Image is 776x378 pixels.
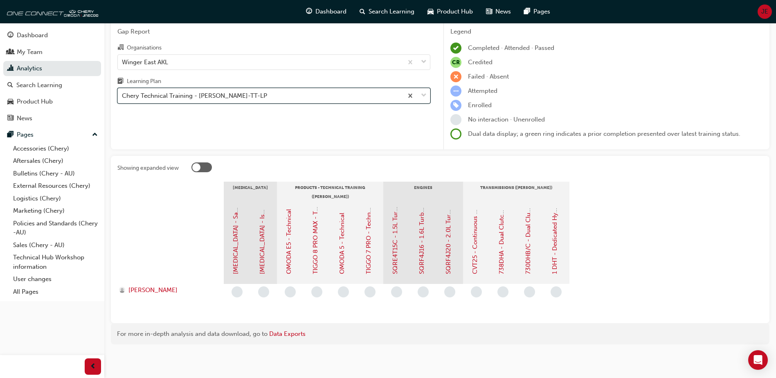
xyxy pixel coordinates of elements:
span: learningRecordVerb_NONE-icon [524,286,535,297]
span: learningRecordVerb_NONE-icon [285,286,296,297]
span: Failed · Absent [468,73,509,80]
a: 1 DHT - Dedicated Hybrid Transmission [551,162,558,274]
span: learningRecordVerb_FAIL-icon [450,71,461,82]
a: Aftersales (Chery) [10,155,101,167]
span: Search Learning [369,7,414,16]
a: 738DHA - Dual Clutch Transmission [498,172,505,274]
a: Product Hub [3,94,101,109]
button: DashboardMy TeamAnalyticsSearch LearningProduct HubNews [3,26,101,127]
span: news-icon [486,7,492,17]
a: [MEDICAL_DATA] - Safety [232,202,239,274]
a: Marketing (Chery) [10,205,101,217]
a: Data Exports [269,330,306,337]
div: Winger East AKL [122,57,168,67]
span: pages-icon [524,7,530,17]
span: learningRecordVerb_NONE-icon [497,286,508,297]
div: Learning Plan [127,77,161,85]
a: Search Learning [3,78,101,93]
a: news-iconNews [479,3,517,20]
span: learningRecordVerb_COMPLETE-icon [450,43,461,54]
span: up-icon [92,130,98,140]
img: oneconnect [4,3,98,20]
span: Pages [533,7,550,16]
span: JE [761,7,768,16]
span: learningRecordVerb_NONE-icon [471,286,482,297]
span: learningRecordVerb_NONE-icon [418,286,429,297]
div: Showing expanded view [117,164,179,172]
span: learningRecordVerb_NONE-icon [364,286,376,297]
span: down-icon [421,57,427,67]
a: Dashboard [3,28,101,43]
div: PRODUCTS - TECHNICAL TRAINING ([PERSON_NAME]) [277,182,383,202]
div: Product Hub [17,97,53,106]
span: pages-icon [7,131,13,139]
a: SQRF4J16 - 1.6L Turbo Petrol Direct Injection [418,145,425,274]
span: prev-icon [90,362,96,372]
a: SQRE4T15C - 1.5L Turbo Petrol MPI [391,173,399,274]
span: Completed · Attended · Passed [468,44,554,52]
span: learningRecordVerb_NONE-icon [391,286,402,297]
a: My Team [3,45,101,60]
a: Technical Hub Workshop information [10,251,101,273]
a: search-iconSearch Learning [353,3,421,20]
a: OMODA E5 - Technical [285,209,292,274]
span: chart-icon [7,65,13,72]
span: Dual data display; a green ring indicates a prior completion presented over latest training status. [468,130,740,137]
span: [PERSON_NAME] [128,286,178,295]
span: learningRecordVerb_NONE-icon [444,286,455,297]
a: SQRF4J20 - 2.0L Turbo Petrol Direct Injection [445,144,452,274]
a: pages-iconPages [517,3,557,20]
span: down-icon [421,90,427,101]
a: OMODA 5 - Technical [338,213,346,274]
a: Accessories (Chery) [10,142,101,155]
span: car-icon [7,98,13,106]
div: Dashboard [17,31,48,40]
span: Product Hub [437,7,473,16]
a: car-iconProduct Hub [421,3,479,20]
div: News [17,114,32,123]
a: Logistics (Chery) [10,192,101,205]
span: learningRecordVerb_NONE-icon [450,114,461,125]
a: TIGGO 8 PRO MAX - Technical [312,188,319,274]
span: guage-icon [7,32,13,39]
a: Sales (Chery - AU) [10,239,101,252]
span: people-icon [7,49,13,56]
span: learningRecordVerb_NONE-icon [232,286,243,297]
a: External Resources (Chery) [10,180,101,192]
div: [MEDICAL_DATA] [224,182,277,202]
span: null-icon [450,57,461,68]
button: Pages [3,127,101,142]
span: car-icon [427,7,434,17]
span: search-icon [360,7,365,17]
span: No interaction · Unenrolled [468,116,545,123]
span: learningRecordVerb_ENROLL-icon [450,100,461,111]
div: Chery Technical Training - [PERSON_NAME]-TT-LP [122,91,267,101]
span: Attempted [468,87,497,94]
a: All Pages [10,286,101,298]
button: JE [758,4,772,19]
div: Organisations [127,44,162,52]
span: Enrolled [468,101,492,109]
div: Pages [17,130,34,139]
a: Bulletins (Chery - AU) [10,167,101,180]
a: User changes [10,273,101,286]
a: CVT25 - Continuous Variable Transmission [471,152,479,274]
div: TRANSMISSIONS ([PERSON_NAME]) [463,182,569,202]
a: Analytics [3,61,101,76]
span: news-icon [7,115,13,122]
span: search-icon [7,82,13,89]
div: Legend [450,27,763,36]
span: learningplan-icon [117,78,124,85]
div: My Team [17,47,43,57]
span: News [495,7,511,16]
span: guage-icon [306,7,312,17]
span: learningRecordVerb_ATTEMPT-icon [450,85,461,97]
a: TIGGO 7 PRO - Technical [365,202,372,274]
span: organisation-icon [117,44,124,52]
a: 730DHB/C - Dual Clutch Transmission [524,164,532,274]
span: learningRecordVerb_NONE-icon [258,286,269,297]
a: [MEDICAL_DATA] - Isolation Process [259,171,266,274]
div: Search Learning [16,81,62,90]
